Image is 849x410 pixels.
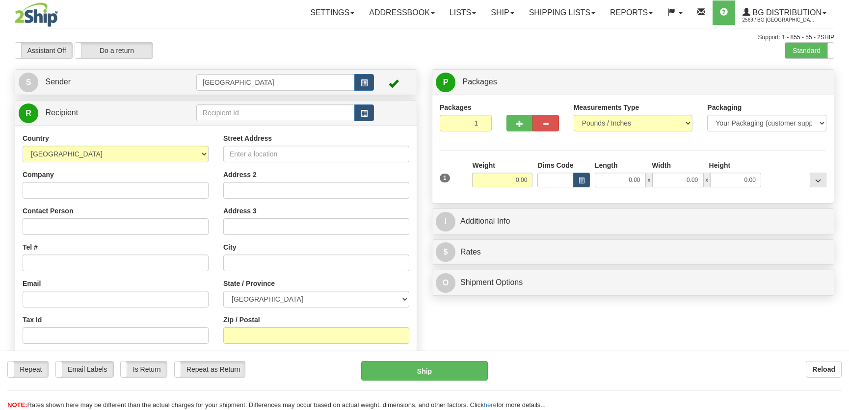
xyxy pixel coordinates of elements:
[440,174,450,182] span: 1
[223,279,275,288] label: State / Province
[15,43,72,58] label: Assistant Off
[703,173,710,187] span: x
[23,206,73,216] label: Contact Person
[436,273,830,293] a: OShipment Options
[595,160,618,170] label: Length
[652,160,671,170] label: Width
[7,401,27,409] span: NOTE:
[19,103,177,123] a: R Recipient
[436,73,455,92] span: P
[646,173,653,187] span: x
[223,170,257,179] label: Address 2
[23,170,54,179] label: Company
[45,77,71,86] span: Sender
[484,401,497,409] a: here
[442,0,483,25] a: Lists
[483,0,521,25] a: Ship
[436,242,830,262] a: $Rates
[436,242,455,262] span: $
[735,0,834,25] a: BG Distribution 2569 / BG [GEOGRAPHIC_DATA] (PRINCIPAL)
[436,273,455,293] span: O
[75,43,153,58] label: Do a return
[223,242,236,252] label: City
[19,103,38,123] span: R
[574,102,639,112] label: Measurements Type
[707,102,742,112] label: Packaging
[121,361,166,377] label: Is Return
[537,160,573,170] label: Dims Code
[362,0,442,25] a: Addressbook
[223,315,260,325] label: Zip / Postal
[8,361,48,377] label: Repeat
[810,173,826,187] div: ...
[223,133,272,143] label: Street Address
[175,361,245,377] label: Repeat as Return
[19,72,196,92] a: S Sender
[826,155,848,255] iframe: chat widget
[196,74,355,91] input: Sender Id
[23,315,42,325] label: Tax Id
[750,8,822,17] span: BG Distribution
[23,279,41,288] label: Email
[15,33,834,42] div: Support: 1 - 855 - 55 - 2SHIP
[806,361,842,378] button: Reload
[196,104,355,121] input: Recipient Id
[19,73,38,92] span: S
[223,146,409,162] input: Enter a location
[436,72,830,92] a: P Packages
[23,242,38,252] label: Tel #
[440,102,472,112] label: Packages
[361,361,488,381] button: Ship
[743,15,816,25] span: 2569 / BG [GEOGRAPHIC_DATA] (PRINCIPAL)
[785,43,834,58] label: Standard
[436,212,455,231] span: I
[56,361,113,377] label: Email Labels
[223,206,257,216] label: Address 3
[812,365,835,373] b: Reload
[23,133,49,143] label: Country
[709,160,731,170] label: Height
[303,0,362,25] a: Settings
[462,77,497,86] span: Packages
[45,108,78,117] span: Recipient
[603,0,660,25] a: Reports
[15,2,58,27] img: logo2569.jpg
[522,0,603,25] a: Shipping lists
[472,160,495,170] label: Weight
[436,211,830,231] a: IAdditional Info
